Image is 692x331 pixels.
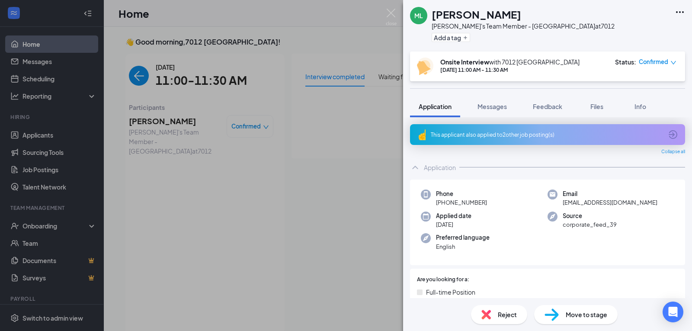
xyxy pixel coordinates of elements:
[563,198,657,207] span: [EMAIL_ADDRESS][DOMAIN_NAME]
[410,162,420,173] svg: ChevronUp
[661,148,685,155] span: Collapse all
[440,58,489,66] b: Onsite Interview
[436,242,490,251] span: English
[440,66,580,74] div: [DATE] 11:00 AM - 11:30 AM
[590,103,603,110] span: Files
[615,58,636,66] div: Status :
[533,103,562,110] span: Feedback
[432,22,615,30] div: [PERSON_NAME]'s Team Member - [GEOGRAPHIC_DATA] at 7012
[463,35,468,40] svg: Plus
[440,58,580,66] div: with 7012 [GEOGRAPHIC_DATA]
[424,163,456,172] div: Application
[432,7,521,22] h1: [PERSON_NAME]
[431,131,663,138] div: This applicant also applied to 2 other job posting(s)
[634,103,646,110] span: Info
[432,33,470,42] button: PlusAdd a tag
[436,198,487,207] span: [PHONE_NUMBER]
[436,220,471,229] span: [DATE]
[426,287,475,297] span: Full-time Position
[566,310,607,319] span: Move to stage
[675,7,685,17] svg: Ellipses
[477,103,507,110] span: Messages
[498,310,517,319] span: Reject
[670,60,676,66] span: down
[417,276,469,284] span: Are you looking for a:
[668,129,678,140] svg: ArrowCircle
[436,212,471,220] span: Applied date
[563,212,617,220] span: Source
[663,302,683,322] div: Open Intercom Messenger
[436,190,487,198] span: Phone
[419,103,452,110] span: Application
[436,233,490,242] span: Preferred language
[414,11,423,20] div: ML
[563,220,617,229] span: corporate_feed_39
[639,58,668,66] span: Confirmed
[563,190,657,198] span: Email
